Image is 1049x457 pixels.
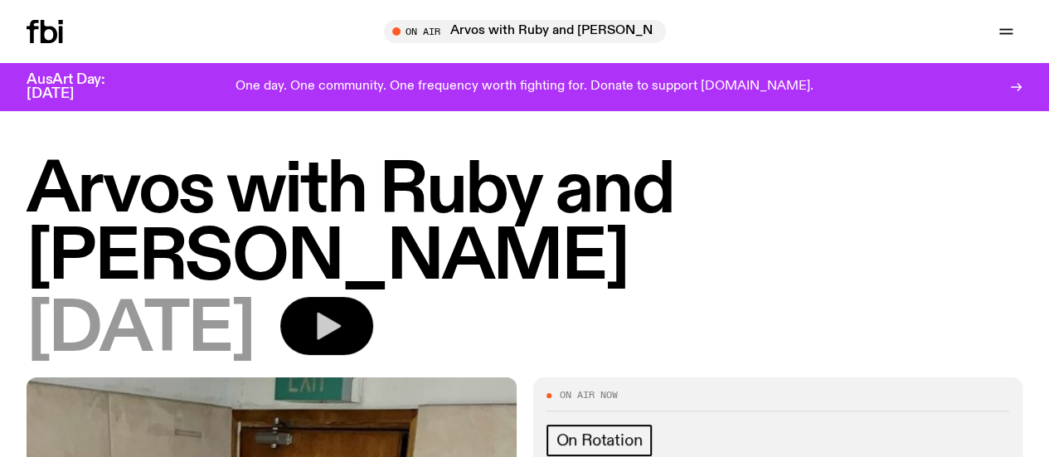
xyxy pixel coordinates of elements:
button: On AirArvos with Ruby and [PERSON_NAME] [384,20,666,43]
span: On Air Now [560,391,618,400]
a: On Rotation [546,425,653,456]
h3: AusArt Day: [DATE] [27,73,133,101]
h1: Arvos with Ruby and [PERSON_NAME] [27,158,1022,292]
span: [DATE] [27,297,254,364]
p: One day. One community. One frequency worth fighting for. Donate to support [DOMAIN_NAME]. [236,80,813,95]
span: On Rotation [556,431,643,450]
